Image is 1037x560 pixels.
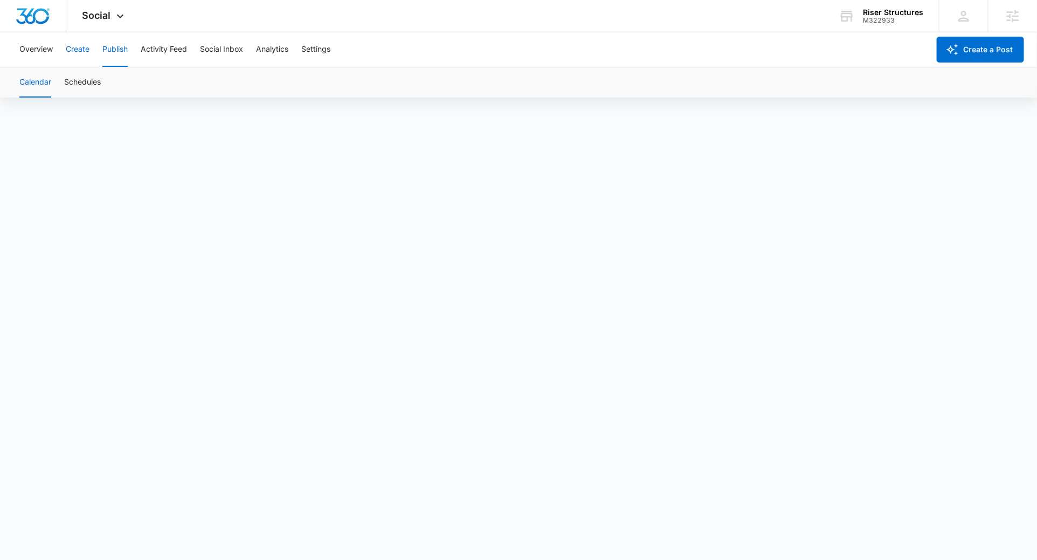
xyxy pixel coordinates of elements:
button: Schedules [64,67,101,98]
button: Activity Feed [141,32,187,67]
button: Analytics [256,32,288,67]
button: Create a Post [937,37,1024,63]
button: Calendar [19,67,51,98]
button: Publish [102,32,128,67]
div: account id [863,17,923,24]
button: Create [66,32,89,67]
span: Social [82,10,111,21]
div: account name [863,8,923,17]
button: Social Inbox [200,32,243,67]
button: Settings [301,32,330,67]
button: Overview [19,32,53,67]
